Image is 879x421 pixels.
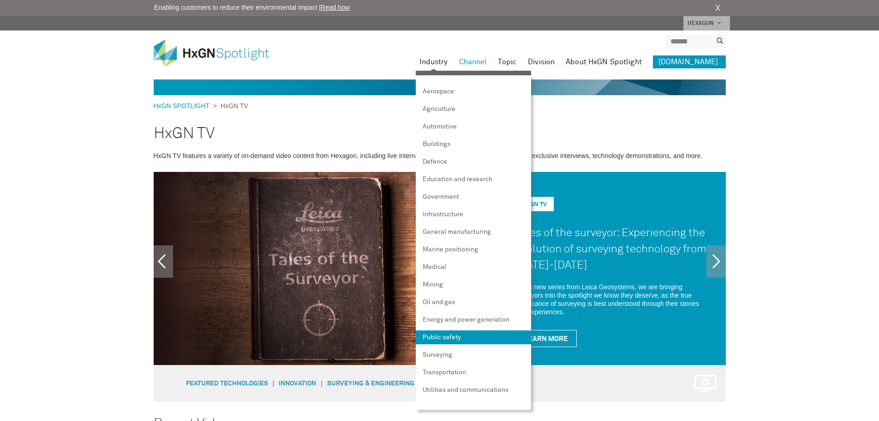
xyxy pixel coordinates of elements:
a: Surveying [416,348,531,362]
p: HxGN TV features a variety of on-demand video content from Hexagon, including live international ... [154,152,726,160]
img: HxGN Spotlight [154,40,283,67]
a: Industry [419,55,448,68]
a: Division [528,55,555,68]
a: Utilities and communications [416,383,531,397]
a: Education and research [416,172,531,186]
span: | [268,379,279,387]
a: Read how [321,4,350,11]
a: Topic [498,55,517,68]
h2: HxGN TV [154,118,726,149]
a: Oil and gas [416,295,531,309]
a: Infrastructure [416,207,531,221]
a: Featured Technologies [186,380,268,387]
a: Government [416,190,531,204]
img: Tales of the surveyor: Experiencing the evolution of surveying technology from 1974-2023 [154,172,497,365]
a: Transportation [416,366,531,379]
a: Learn More [515,330,577,347]
a: [DOMAIN_NAME] [653,55,726,68]
a: Buildings [416,137,531,151]
a: General manufacturing [416,225,531,239]
a: Automotive [416,120,531,134]
a: Next [706,245,726,278]
a: Previous [154,245,173,278]
a: Mining [416,278,531,292]
a: Innovation [279,380,316,387]
a: Energy and power generation [416,313,531,327]
a: Agriculture [416,102,531,116]
a: HxGN SPOTLIGHT [154,102,213,110]
a: Tales of the surveyor: Experiencing the evolution of surveying technology from [DATE]-[DATE] [515,227,706,271]
a: HEXAGON [683,16,730,31]
a: Channel [459,55,487,68]
span: HxGN TV [217,102,248,110]
div: > [154,101,248,111]
a: HxGN TV [522,201,547,207]
span: Enabling customers to reduce their environmental impact | [154,3,350,12]
a: Defence [416,155,531,169]
a: Public safety [416,330,531,344]
a: Aerospace [416,85,531,98]
p: In this new series from Leica Geosystems, we are bringing surveyors into the spotlight we know th... [515,283,707,316]
a: Surveying & Engineering [327,380,414,387]
span: | [316,379,327,387]
a: X [715,3,720,14]
a: Marine positioning [416,243,531,256]
a: Medical [416,260,531,274]
a: About HxGN Spotlight [566,55,642,68]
